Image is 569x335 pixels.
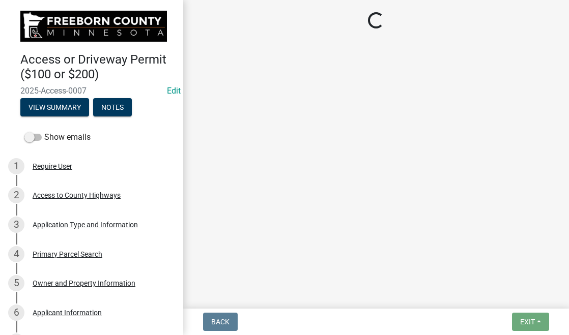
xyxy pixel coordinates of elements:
[33,280,135,287] div: Owner and Property Information
[8,275,24,291] div: 5
[33,221,138,228] div: Application Type and Information
[8,217,24,233] div: 3
[20,52,175,82] h4: Access or Driveway Permit ($100 or $200)
[211,318,230,326] span: Back
[33,163,72,170] div: Require User
[520,318,535,326] span: Exit
[33,251,102,258] div: Primary Parcel Search
[20,11,167,42] img: Freeborn County, Minnesota
[20,104,89,112] wm-modal-confirm: Summary
[20,86,163,96] span: 2025-Access-0007
[93,98,132,116] button: Notes
[8,246,24,262] div: 4
[33,309,102,316] div: Applicant Information
[8,187,24,203] div: 2
[24,131,91,143] label: Show emails
[512,313,549,331] button: Exit
[203,313,238,331] button: Back
[167,86,181,96] wm-modal-confirm: Edit Application Number
[8,304,24,321] div: 6
[33,192,121,199] div: Access to County Highways
[167,86,181,96] a: Edit
[8,158,24,174] div: 1
[93,104,132,112] wm-modal-confirm: Notes
[20,98,89,116] button: View Summary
